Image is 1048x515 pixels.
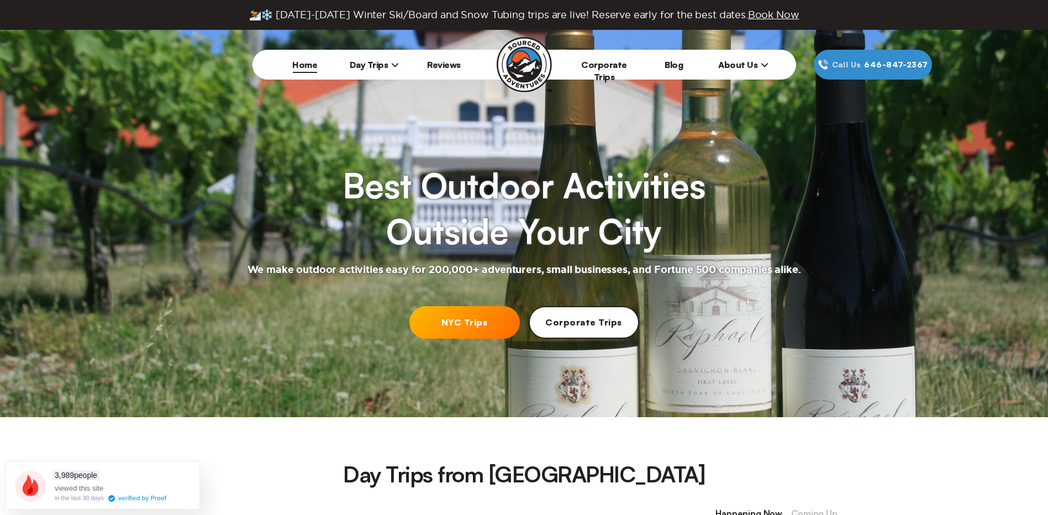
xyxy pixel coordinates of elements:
[343,162,705,255] h1: Best Outdoor Activities Outside Your City
[748,9,799,20] span: Book Now
[665,59,683,70] a: Blog
[581,59,627,82] a: Corporate Trips
[409,306,520,339] a: NYC Trips
[249,9,799,21] span: ⛷️❄️ [DATE]-[DATE] Winter Ski/Board and Snow Tubing trips are live! Reserve early for the best da...
[864,59,928,71] span: 646‍-847‍-2367
[814,50,932,80] a: Call Us646‍-847‍-2367
[350,59,399,70] span: Day Trips
[52,470,99,480] span: people
[529,306,639,339] a: Corporate Trips
[247,264,801,277] h2: We make outdoor activities easy for 200,000+ adventurers, small businesses, and Fortune 500 compa...
[497,37,552,92] img: Sourced Adventures company logo
[829,59,865,71] span: Call Us
[55,484,103,492] span: viewed this site
[292,59,317,70] a: Home
[427,59,461,70] a: Reviews
[55,495,104,501] div: in the last 30 days
[55,471,74,480] span: 3,989
[718,59,768,70] span: About Us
